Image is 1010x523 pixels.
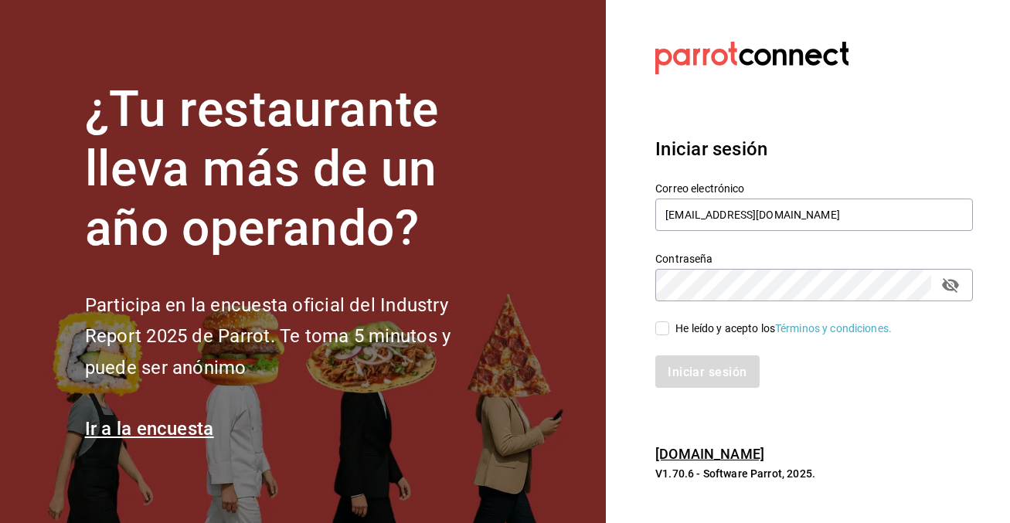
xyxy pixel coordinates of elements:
[937,272,964,298] button: campo de contraseña
[655,446,764,462] a: [DOMAIN_NAME]
[85,80,439,257] font: ¿Tu restaurante lleva más de un año operando?
[775,322,892,335] a: Términos y condiciones.
[85,418,214,440] a: Ir a la encuesta
[655,182,744,195] font: Correo electrónico
[85,294,451,379] font: Participa en la encuesta oficial del Industry Report 2025 de Parrot. Te toma 5 minutos y puede se...
[655,199,973,231] input: Ingresa tu correo electrónico
[655,467,815,480] font: V1.70.6 - Software Parrot, 2025.
[675,322,775,335] font: He leído y acepto los
[655,138,767,160] font: Iniciar sesión
[655,253,712,265] font: Contraseña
